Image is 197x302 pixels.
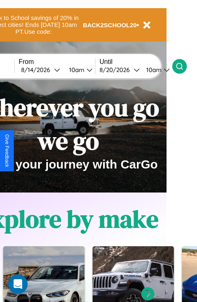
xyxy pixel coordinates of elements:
label: From [19,58,95,66]
b: BACK2SCHOOL20 [83,22,137,28]
div: 10am [142,66,164,74]
button: 10am [140,66,172,74]
div: Give Feedback [4,134,10,167]
div: Open Intercom Messenger [8,274,28,294]
label: Until [100,58,172,66]
div: 8 / 14 / 2026 [21,66,54,74]
button: 10am [63,66,95,74]
div: 8 / 20 / 2026 [100,66,134,74]
button: 8/14/2026 [19,66,63,74]
div: 10am [65,66,87,74]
